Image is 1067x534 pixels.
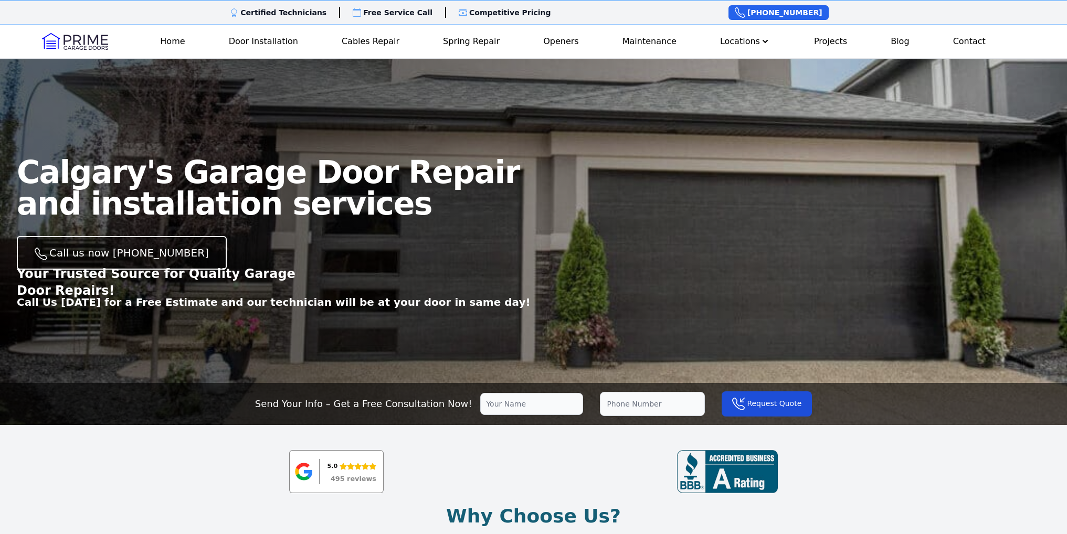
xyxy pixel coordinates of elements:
[328,461,376,472] div: Rating: 5.0 out of 5
[17,265,319,299] p: Your Trusted Source for Quality Garage Door Repairs!
[539,31,583,52] a: Openers
[600,392,705,416] input: Phone Number
[240,7,326,18] p: Certified Technicians
[810,31,851,52] a: Projects
[331,476,376,483] div: 495 reviews
[480,393,583,415] input: Your Name
[722,391,812,416] button: Request Quote
[337,31,404,52] a: Cables Repair
[716,31,775,52] button: Locations
[328,461,338,472] div: 5.0
[225,31,302,52] a: Door Installation
[42,33,108,50] img: Logo
[17,236,227,270] a: Call us now [PHONE_NUMBER]
[728,5,829,20] a: [PHONE_NUMBER]
[618,31,681,52] a: Maintenance
[17,295,531,309] p: Call Us [DATE] for a Free Estimate and our technician will be at your door in same day!
[156,31,189,52] a: Home
[17,154,520,222] span: Calgary's Garage Door Repair and installation services
[949,31,990,52] a: Contact
[469,7,551,18] p: Competitive Pricing
[439,31,504,52] a: Spring Repair
[363,7,432,18] p: Free Service Call
[255,397,472,411] p: Send Your Info – Get a Free Consultation Now!
[886,31,913,52] a: Blog
[446,506,621,527] h2: Why Choose Us?
[677,450,778,493] img: BBB-review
